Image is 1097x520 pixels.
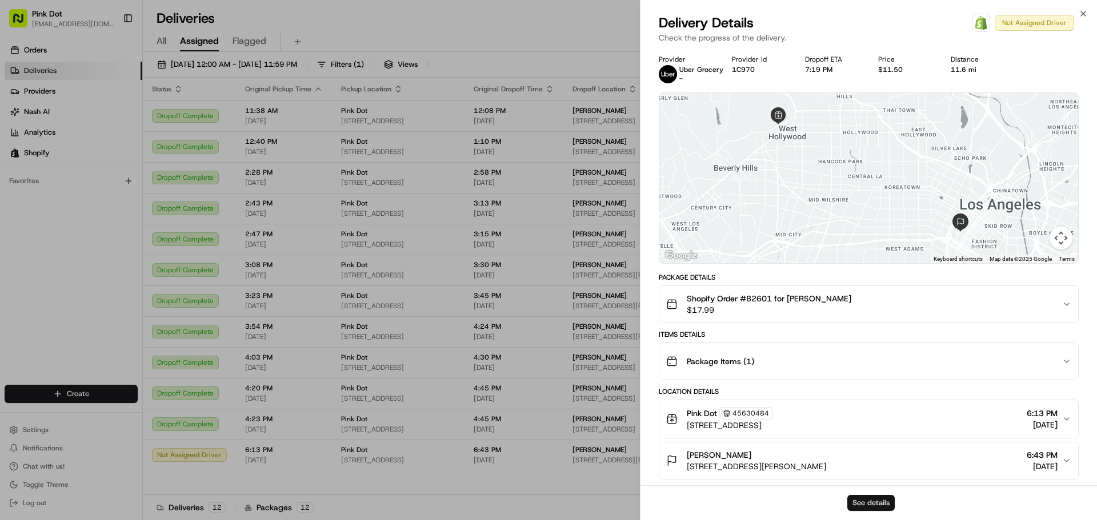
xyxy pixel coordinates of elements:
[1027,449,1058,461] span: 6:43 PM
[194,112,208,126] button: Start new chat
[24,109,45,130] img: 8571987876998_91fb9ceb93ad5c398215_72.jpg
[11,46,208,64] p: Welcome 👋
[11,109,32,130] img: 1736555255976-a54dd68f-1ca7-489b-9aae-adbdc363a1c4
[124,208,128,217] span: •
[732,55,787,64] div: Provider Id
[990,256,1052,262] span: Map data ©2025 Google
[687,408,717,419] span: Pink Dot
[11,166,30,188] img: Wisdom Oko
[659,32,1079,43] p: Check the progress of the delivery.
[878,65,933,74] div: $11.50
[114,283,138,292] span: Pylon
[878,55,933,64] div: Price
[97,256,106,265] div: 💻
[659,400,1078,438] button: Pink Dot45630484[STREET_ADDRESS]6:13 PM[DATE]
[11,197,30,219] img: Wisdom Oko
[732,65,755,74] button: 1C970
[7,251,92,271] a: 📗Knowledge Base
[35,208,122,217] span: Wisdom [PERSON_NAME]
[124,177,128,186] span: •
[659,387,1079,396] div: Location Details
[51,109,187,120] div: Start new chat
[972,14,990,32] a: Shopify
[805,65,860,74] div: 7:19 PM
[732,409,769,418] span: 45630484
[805,55,860,64] div: Dropoff ETA
[30,74,189,86] input: Clear
[23,208,32,217] img: 1736555255976-a54dd68f-1ca7-489b-9aae-adbdc363a1c4
[177,146,208,160] button: See all
[35,177,122,186] span: Wisdom [PERSON_NAME]
[659,442,1078,479] button: [PERSON_NAME][STREET_ADDRESS][PERSON_NAME]6:43 PM[DATE]
[951,55,1006,64] div: Distance
[1027,461,1058,472] span: [DATE]
[23,255,87,267] span: Knowledge Base
[1050,227,1072,249] button: Map camera controls
[1027,419,1058,430] span: [DATE]
[679,65,723,74] span: Uber Grocery
[659,330,1079,339] div: Items Details
[951,65,1006,74] div: 11.6 mi
[687,420,773,431] span: [STREET_ADDRESS]
[679,74,683,83] span: -
[51,120,157,130] div: We're available if you need us!
[934,255,983,263] button: Keyboard shortcuts
[11,148,77,158] div: Past conversations
[1027,408,1058,419] span: 6:13 PM
[92,251,188,271] a: 💻API Documentation
[659,65,677,83] img: uber-new-logo.jpeg
[23,178,32,187] img: 1736555255976-a54dd68f-1ca7-489b-9aae-adbdc363a1c4
[662,248,700,263] a: Open this area in Google Maps (opens a new window)
[687,293,851,304] span: Shopify Order #82601 for [PERSON_NAME]
[847,495,895,511] button: See details
[659,273,1079,282] div: Package Details
[659,343,1078,380] button: Package Items (1)
[130,208,154,217] span: [DATE]
[659,14,754,32] span: Delivery Details
[687,461,826,472] span: [STREET_ADDRESS][PERSON_NAME]
[687,449,751,461] span: [PERSON_NAME]
[81,283,138,292] a: Powered byPylon
[659,55,714,64] div: Provider
[974,16,988,30] img: Shopify
[687,356,754,367] span: Package Items ( 1 )
[1059,256,1075,262] a: Terms (opens in new tab)
[130,177,154,186] span: [DATE]
[108,255,183,267] span: API Documentation
[11,11,34,34] img: Nash
[687,304,851,316] span: $17.99
[662,248,700,263] img: Google
[11,256,21,265] div: 📗
[659,286,1078,323] button: Shopify Order #82601 for [PERSON_NAME]$17.99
